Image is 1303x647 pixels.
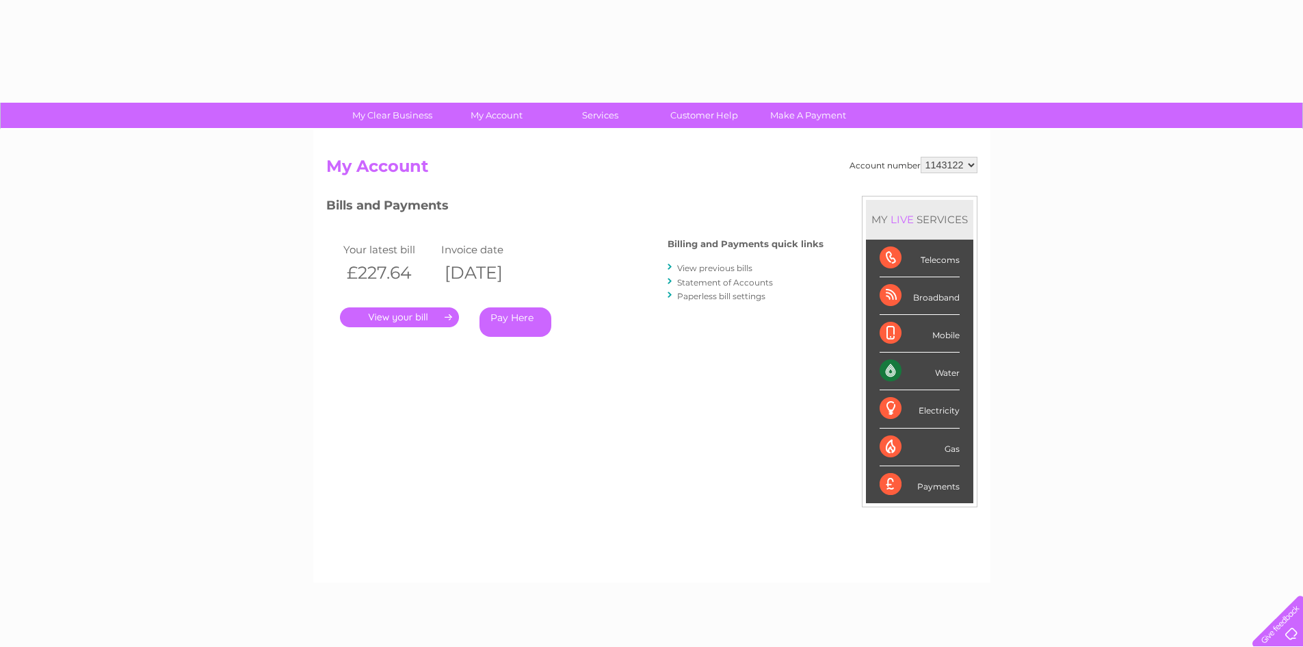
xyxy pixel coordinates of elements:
div: Payments [880,466,960,503]
div: Broadband [880,277,960,315]
div: Mobile [880,315,960,353]
div: Electricity [880,390,960,428]
h3: Bills and Payments [326,196,824,220]
td: Your latest bill [340,240,438,259]
a: View previous bills [677,263,752,273]
a: Paperless bill settings [677,291,765,301]
th: £227.64 [340,259,438,287]
td: Invoice date [438,240,536,259]
a: My Clear Business [336,103,449,128]
a: Statement of Accounts [677,277,773,288]
h2: My Account [326,157,977,183]
div: Account number [850,157,977,173]
a: Customer Help [648,103,761,128]
div: MY SERVICES [866,200,973,239]
th: [DATE] [438,259,536,287]
a: . [340,307,459,327]
h4: Billing and Payments quick links [668,239,824,249]
a: Make A Payment [752,103,865,128]
div: Telecoms [880,240,960,277]
div: Water [880,353,960,390]
a: Pay Here [479,307,551,337]
a: Services [544,103,657,128]
div: LIVE [888,213,917,226]
a: My Account [440,103,553,128]
div: Gas [880,429,960,466]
